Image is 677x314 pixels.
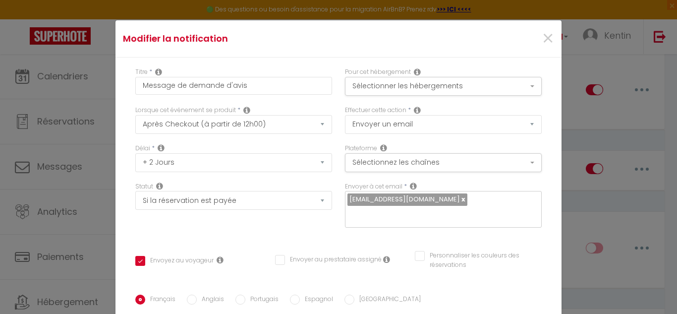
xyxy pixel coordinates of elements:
[135,67,148,77] label: Titre
[414,106,421,114] i: Action Type
[145,295,175,306] label: Français
[156,182,163,190] i: Booking status
[383,255,390,263] i: Envoyer au prestataire si il est assigné
[123,32,406,46] h4: Modifier la notification
[135,182,153,191] label: Statut
[542,24,554,54] span: ×
[542,28,554,50] button: Close
[135,106,236,115] label: Lorsque cet événement se produit
[245,295,279,306] label: Portugais
[135,144,150,153] label: Délai
[380,144,387,152] i: Action Channel
[354,295,421,306] label: [GEOGRAPHIC_DATA]
[300,295,333,306] label: Espagnol
[197,295,224,306] label: Anglais
[345,77,542,96] button: Sélectionner les hébergements
[345,67,411,77] label: Pour cet hébergement
[410,182,417,190] i: Recipient
[414,68,421,76] i: This Rental
[345,182,402,191] label: Envoyer à cet email
[155,68,162,76] i: Title
[158,144,165,152] i: Action Time
[217,256,224,264] i: Envoyer au voyageur
[243,106,250,114] i: Event Occur
[345,144,377,153] label: Plateforme
[345,153,542,172] button: Sélectionnez les chaînes
[349,194,460,204] span: [EMAIL_ADDRESS][DOMAIN_NAME]
[345,106,406,115] label: Effectuer cette action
